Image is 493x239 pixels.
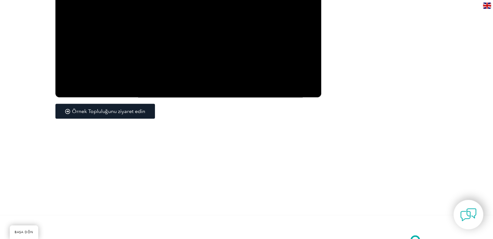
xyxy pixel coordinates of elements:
[10,225,38,239] a: BAŞA DÖN
[483,3,491,9] img: en
[15,230,33,234] font: BAŞA DÖN
[460,207,476,223] img: contact-chat.png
